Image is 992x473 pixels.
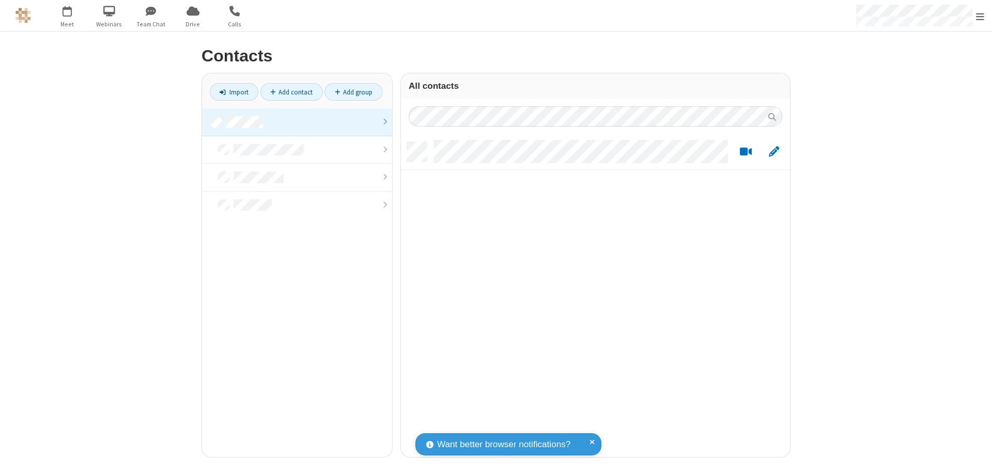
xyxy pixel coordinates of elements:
button: Edit [764,146,784,159]
a: Add group [324,83,382,101]
span: Meet [48,20,87,29]
span: Webinars [90,20,129,29]
span: Want better browser notifications? [437,438,570,451]
div: grid [401,134,790,457]
h3: All contacts [409,81,782,91]
span: Team Chat [132,20,171,29]
span: Drive [174,20,212,29]
button: Start a video meeting [736,146,756,159]
span: Calls [215,20,254,29]
img: QA Selenium DO NOT DELETE OR CHANGE [16,8,31,23]
h2: Contacts [202,47,791,65]
a: Add contact [260,83,323,101]
a: Import [210,83,258,101]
